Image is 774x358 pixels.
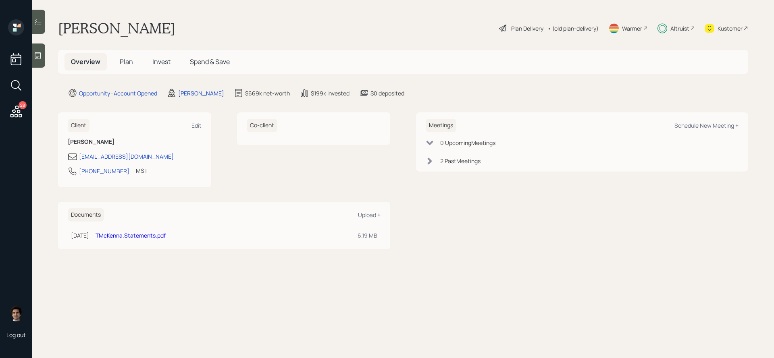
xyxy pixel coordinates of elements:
[58,19,175,37] h1: [PERSON_NAME]
[178,89,224,97] div: [PERSON_NAME]
[68,139,202,145] h6: [PERSON_NAME]
[71,57,100,66] span: Overview
[511,24,543,33] div: Plan Delivery
[426,119,456,132] h6: Meetings
[358,231,377,240] div: 6.19 MB
[19,101,27,109] div: 28
[547,24,599,33] div: • (old plan-delivery)
[191,122,202,129] div: Edit
[136,166,148,175] div: MST
[71,231,89,240] div: [DATE]
[79,89,157,97] div: Opportunity · Account Opened
[674,122,739,129] div: Schedule New Meeting +
[440,157,481,165] div: 2 Past Meeting s
[440,139,495,147] div: 0 Upcoming Meeting s
[68,119,89,132] h6: Client
[247,119,277,132] h6: Co-client
[670,24,689,33] div: Altruist
[6,331,26,339] div: Log out
[245,89,290,97] div: $669k net-worth
[311,89,350,97] div: $199k invested
[622,24,642,33] div: Warmer
[8,305,24,321] img: harrison-schaefer-headshot-2.png
[370,89,404,97] div: $0 deposited
[79,152,174,161] div: [EMAIL_ADDRESS][DOMAIN_NAME]
[718,24,743,33] div: Kustomer
[120,57,133,66] span: Plan
[79,167,129,175] div: [PHONE_NUMBER]
[152,57,171,66] span: Invest
[358,211,381,219] div: Upload +
[96,232,166,239] a: TMcKenna.Statements.pdf
[68,208,104,221] h6: Documents
[190,57,230,66] span: Spend & Save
